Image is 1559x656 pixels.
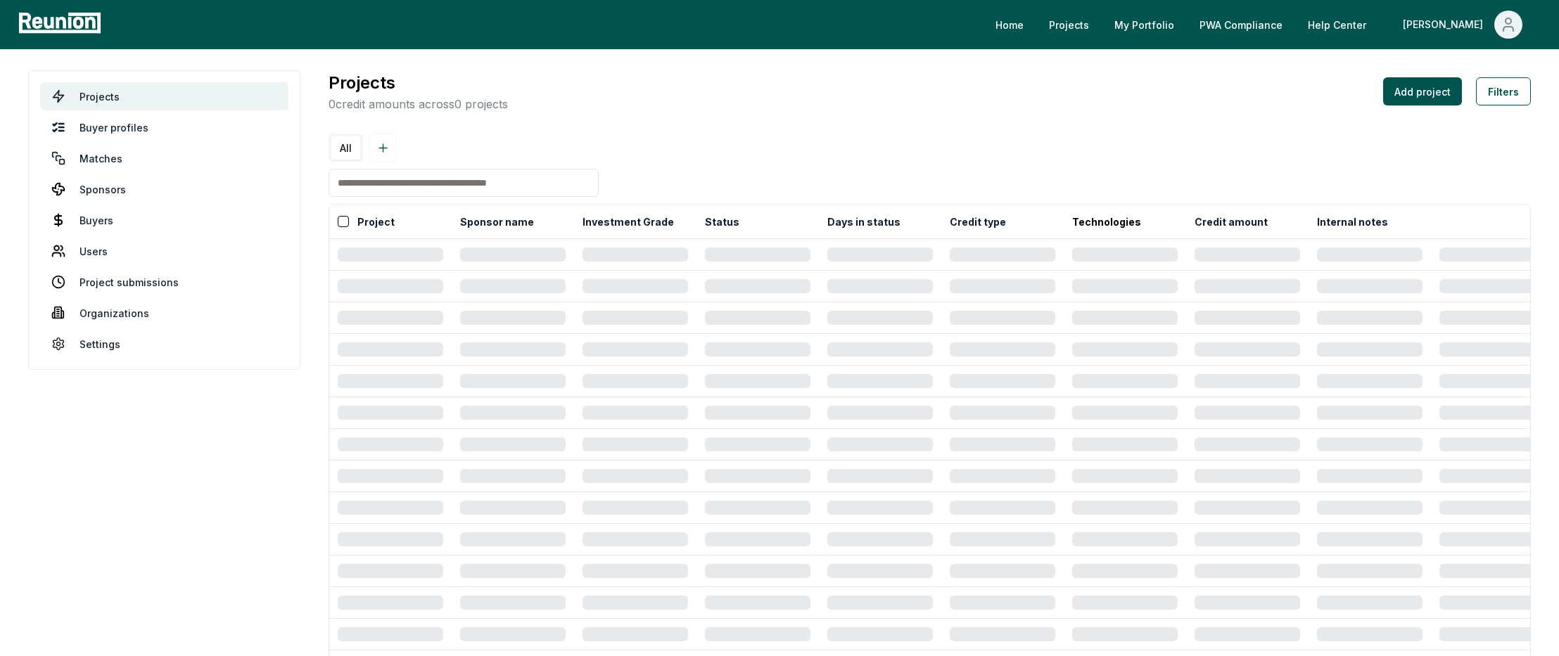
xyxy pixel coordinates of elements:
button: Days in status [825,207,903,236]
nav: Main [984,11,1545,39]
button: Status [702,207,742,236]
button: [PERSON_NAME] [1392,11,1534,39]
button: Sponsor name [457,207,537,236]
button: Credit amount [1192,207,1271,236]
button: Investment Grade [580,207,677,236]
a: Projects [1038,11,1100,39]
button: Add project [1383,77,1462,105]
button: Project [355,207,397,236]
p: 0 credit amounts across 0 projects [329,96,508,112]
button: Filters [1476,77,1531,105]
a: Project submissions [40,268,288,296]
a: Sponsors [40,175,288,203]
a: Settings [40,330,288,358]
a: Help Center [1297,11,1377,39]
a: Home [984,11,1035,39]
a: Organizations [40,299,288,327]
div: [PERSON_NAME] [1403,11,1489,39]
h3: Projects [329,70,508,96]
a: Buyer profiles [40,113,288,141]
button: All [331,136,360,160]
a: PWA Compliance [1188,11,1294,39]
a: Buyers [40,206,288,234]
button: Internal notes [1314,207,1391,236]
a: My Portfolio [1103,11,1185,39]
a: Users [40,237,288,265]
a: Matches [40,144,288,172]
button: Credit type [947,207,1009,236]
a: Projects [40,82,288,110]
